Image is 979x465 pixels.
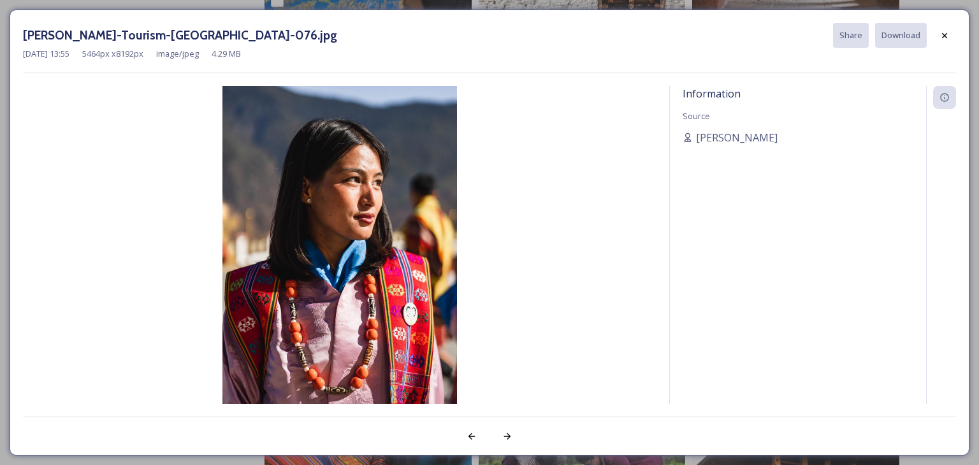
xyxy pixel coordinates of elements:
[23,26,337,45] h3: [PERSON_NAME]-Tourism-[GEOGRAPHIC_DATA]-076.jpg
[23,48,69,60] span: [DATE] 13:55
[875,23,927,48] button: Download
[683,110,710,122] span: Source
[23,86,656,436] img: Ben-Richards-Tourism-Bhutan-076.jpg
[683,87,741,101] span: Information
[696,130,778,145] span: [PERSON_NAME]
[156,48,199,60] span: image/jpeg
[212,48,241,60] span: 4.29 MB
[833,23,869,48] button: Share
[82,48,143,60] span: 5464 px x 8192 px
